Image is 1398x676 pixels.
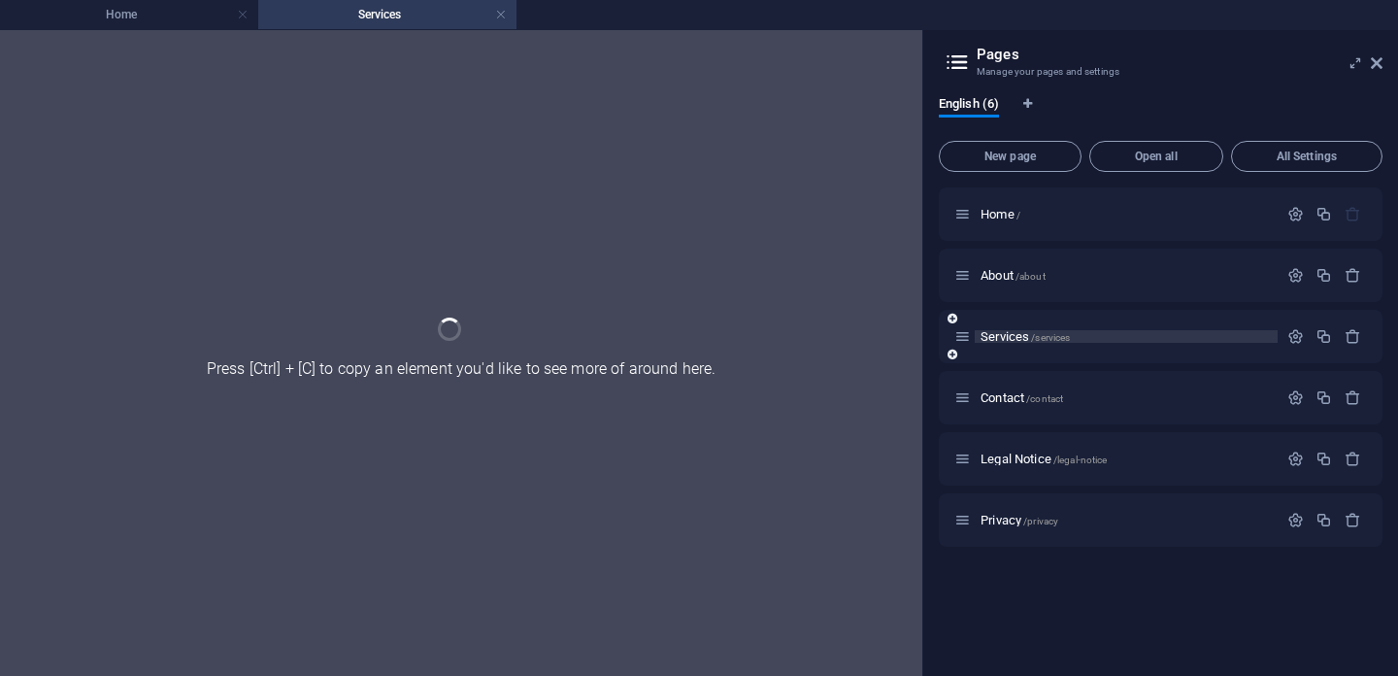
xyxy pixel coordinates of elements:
[975,269,1278,282] div: About/about
[258,4,516,25] h4: Services
[1315,389,1332,406] div: Duplicate
[939,92,999,119] span: English (6)
[1031,332,1070,343] span: /services
[1315,512,1332,528] div: Duplicate
[975,391,1278,404] div: Contact/contact
[1016,210,1020,220] span: /
[1287,389,1304,406] div: Settings
[948,151,1073,162] span: New page
[1015,271,1046,282] span: /about
[1023,516,1058,526] span: /privacy
[1345,328,1361,345] div: Remove
[981,513,1058,527] span: Click to open page
[1345,206,1361,222] div: The startpage cannot be deleted
[975,330,1278,343] div: Services/services
[939,96,1382,133] div: Language Tabs
[981,207,1020,221] span: Click to open page
[1287,328,1304,345] div: Settings
[981,390,1063,405] span: Click to open page
[977,46,1382,63] h2: Pages
[1315,267,1332,284] div: Duplicate
[1231,141,1382,172] button: All Settings
[975,514,1278,526] div: Privacy/privacy
[981,452,1107,466] span: Click to open page
[1315,451,1332,467] div: Duplicate
[1240,151,1374,162] span: All Settings
[1098,151,1215,162] span: Open all
[1026,393,1063,404] span: /contact
[1287,206,1304,222] div: Settings
[975,208,1278,220] div: Home/
[1089,141,1223,172] button: Open all
[1345,267,1361,284] div: Remove
[975,453,1278,465] div: Legal Notice/legal-notice
[1345,512,1361,528] div: Remove
[939,141,1082,172] button: New page
[1287,451,1304,467] div: Settings
[1287,512,1304,528] div: Settings
[1287,267,1304,284] div: Settings
[1345,389,1361,406] div: Remove
[1315,206,1332,222] div: Duplicate
[1053,455,1108,465] span: /legal-notice
[1315,328,1332,345] div: Duplicate
[981,329,1070,344] span: Services
[981,268,1046,283] span: About
[977,63,1344,81] h3: Manage your pages and settings
[1345,451,1361,467] div: Remove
